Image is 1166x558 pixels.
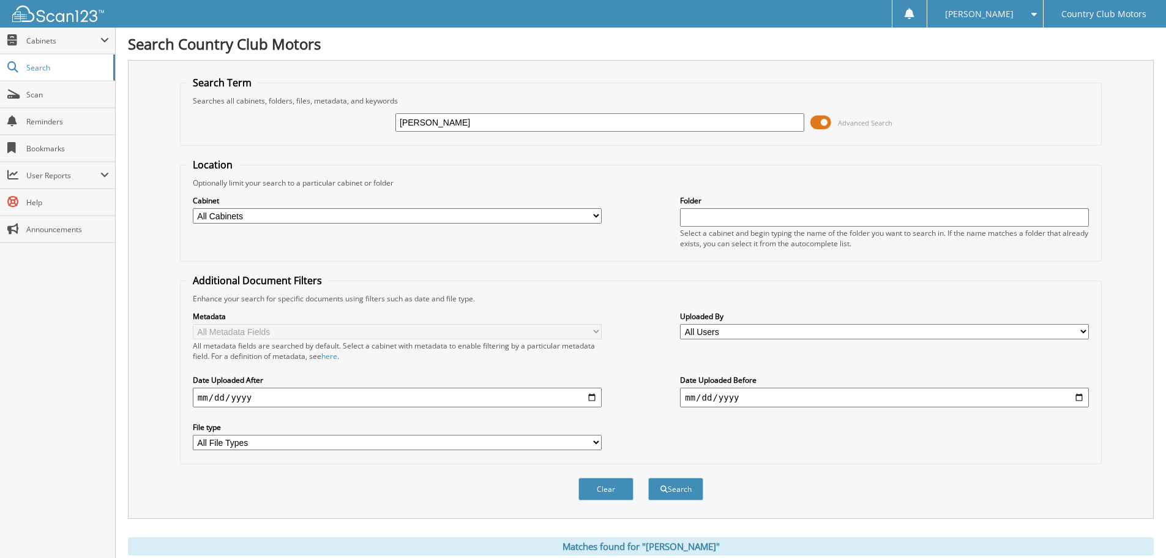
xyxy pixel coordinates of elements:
[26,62,107,73] span: Search
[321,351,337,361] a: here
[193,311,602,322] label: Metadata
[187,274,328,287] legend: Additional Document Filters
[680,195,1089,206] label: Folder
[187,178,1095,188] div: Optionally limit your search to a particular cabinet or folder
[128,537,1154,556] div: Matches found for "[PERSON_NAME]"
[26,89,109,100] span: Scan
[128,34,1154,54] h1: Search Country Club Motors
[26,224,109,235] span: Announcements
[187,293,1095,304] div: Enhance your search for specific documents using filters such as date and file type.
[680,388,1089,407] input: end
[26,36,100,46] span: Cabinets
[193,375,602,385] label: Date Uploaded After
[680,375,1089,385] label: Date Uploaded Before
[193,388,602,407] input: start
[26,116,109,127] span: Reminders
[680,311,1089,322] label: Uploaded By
[1061,10,1146,18] span: Country Club Motors
[193,422,602,432] label: File type
[187,96,1095,106] div: Searches all cabinets, folders, files, metadata, and keywords
[578,478,633,500] button: Clear
[648,478,703,500] button: Search
[680,228,1089,249] div: Select a cabinet and begin typing the name of the folder you want to search in. If the name match...
[838,118,892,127] span: Advanced Search
[187,158,239,172] legend: Location
[26,170,100,181] span: User Reports
[26,143,109,154] span: Bookmarks
[187,76,258,89] legend: Search Term
[26,197,109,208] span: Help
[193,341,602,361] div: All metadata fields are searched by default. Select a cabinet with metadata to enable filtering b...
[945,10,1014,18] span: [PERSON_NAME]
[12,6,104,22] img: scan123-logo-white.svg
[193,195,602,206] label: Cabinet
